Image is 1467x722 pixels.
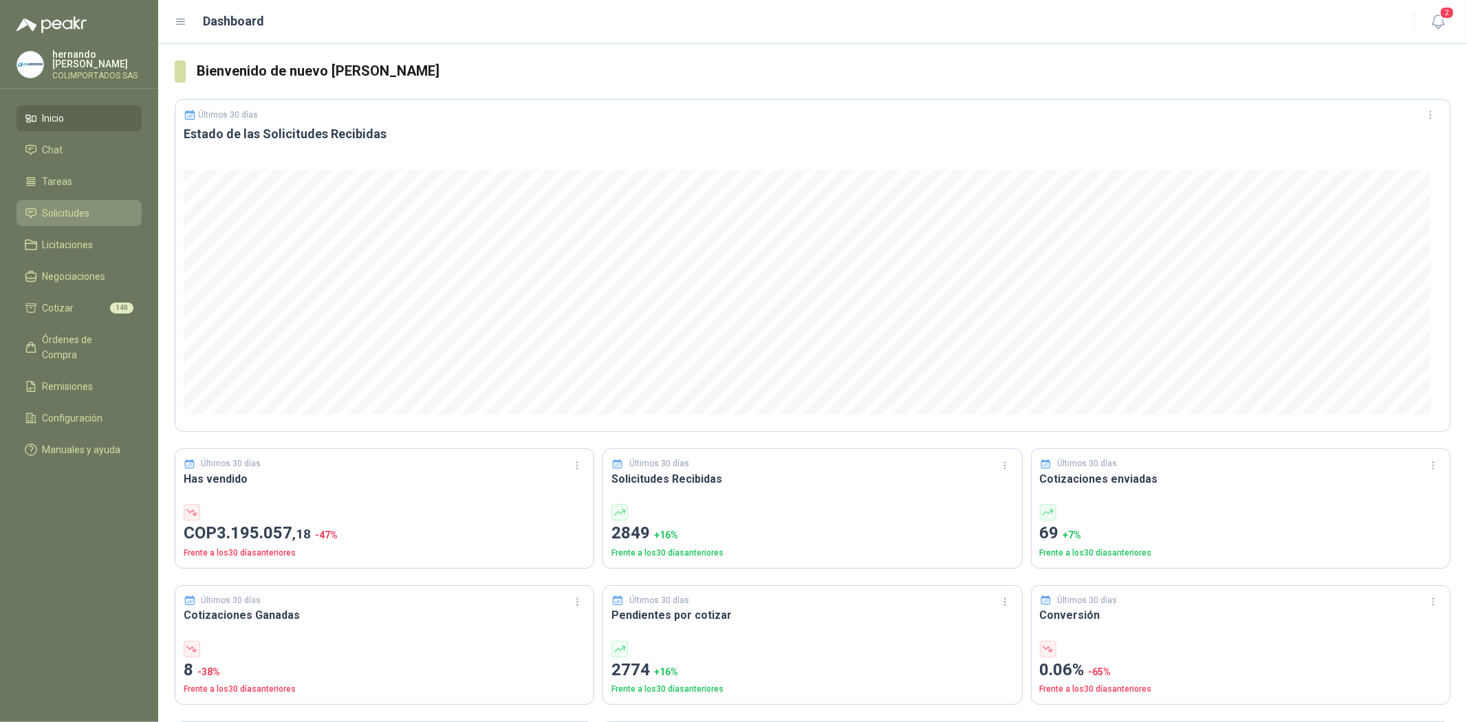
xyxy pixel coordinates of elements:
span: 140 [110,303,133,314]
h3: Has vendido [184,470,585,488]
h3: Estado de las Solicitudes Recibidas [184,126,1442,142]
p: 2774 [611,657,1013,683]
a: Chat [17,137,142,163]
p: 8 [184,657,585,683]
p: 0.06% [1040,657,1442,683]
span: -47 % [315,529,338,540]
p: Últimos 30 días [202,594,261,607]
p: COP [184,521,585,547]
span: -65 % [1089,666,1111,677]
span: 2 [1439,6,1455,19]
img: Logo peakr [17,17,87,33]
h3: Bienvenido de nuevo [PERSON_NAME] [197,61,1450,82]
span: Configuración [43,411,103,426]
img: Company Logo [17,52,43,78]
span: Órdenes de Compra [43,332,129,362]
a: Cotizar140 [17,295,142,321]
a: Negociaciones [17,263,142,289]
a: Licitaciones [17,232,142,258]
p: Últimos 30 días [199,110,259,120]
p: Últimos 30 días [1057,594,1117,607]
h1: Dashboard [204,12,265,31]
h3: Solicitudes Recibidas [611,470,1013,488]
span: Remisiones [43,379,94,394]
span: Inicio [43,111,65,126]
p: 69 [1040,521,1442,547]
p: hernando [PERSON_NAME] [52,50,142,69]
h3: Cotizaciones enviadas [1040,470,1442,488]
a: Órdenes de Compra [17,327,142,368]
a: Remisiones [17,373,142,400]
button: 2 [1426,10,1450,34]
span: Manuales y ayuda [43,442,121,457]
span: + 7 % [1063,529,1082,540]
p: Últimos 30 días [629,594,689,607]
h3: Cotizaciones Ganadas [184,606,585,624]
p: COLIMPORTADOS SAS [52,72,142,80]
span: Negociaciones [43,269,106,284]
h3: Pendientes por cotizar [611,606,1013,624]
span: 3.195.057 [217,523,311,543]
span: Tareas [43,174,73,189]
p: Últimos 30 días [202,457,261,470]
span: -38 % [197,666,220,677]
a: Tareas [17,168,142,195]
a: Solicitudes [17,200,142,226]
span: Cotizar [43,300,74,316]
h3: Conversión [1040,606,1442,624]
span: ,18 [292,526,311,542]
p: Frente a los 30 días anteriores [1040,683,1442,696]
a: Inicio [17,105,142,131]
span: Licitaciones [43,237,94,252]
p: Frente a los 30 días anteriores [184,683,585,696]
p: 2849 [611,521,1013,547]
span: + 16 % [654,529,678,540]
p: Frente a los 30 días anteriores [184,547,585,560]
span: Chat [43,142,63,157]
p: Frente a los 30 días anteriores [611,683,1013,696]
p: Últimos 30 días [1057,457,1117,470]
a: Configuración [17,405,142,431]
p: Frente a los 30 días anteriores [1040,547,1442,560]
span: Solicitudes [43,206,90,221]
span: + 16 % [654,666,678,677]
p: Frente a los 30 días anteriores [611,547,1013,560]
a: Manuales y ayuda [17,437,142,463]
p: Últimos 30 días [629,457,689,470]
